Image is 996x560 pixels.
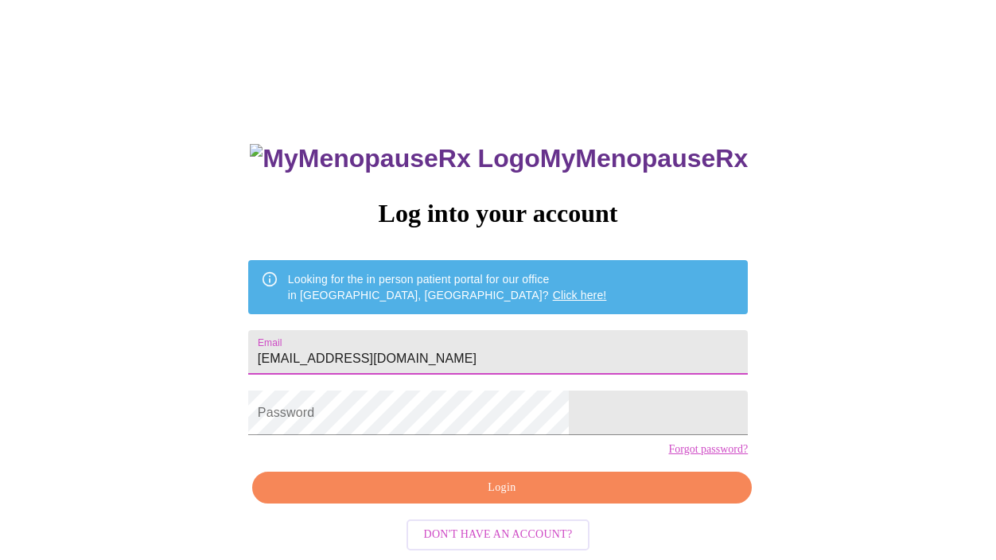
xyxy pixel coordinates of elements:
a: Forgot password? [668,443,748,456]
span: Login [270,478,733,498]
div: Looking for the in person patient portal for our office in [GEOGRAPHIC_DATA], [GEOGRAPHIC_DATA]? [288,265,607,309]
a: Don't have an account? [403,527,594,540]
h3: MyMenopauseRx [250,144,748,173]
a: Click here! [553,289,607,301]
button: Login [252,472,752,504]
h3: Log into your account [248,199,748,228]
span: Don't have an account? [424,525,573,545]
img: MyMenopauseRx Logo [250,144,539,173]
button: Don't have an account? [407,519,590,550]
